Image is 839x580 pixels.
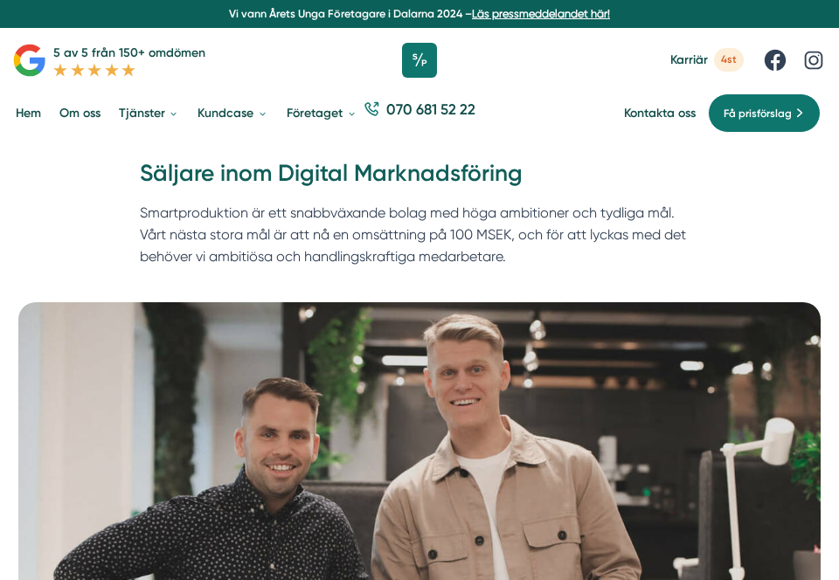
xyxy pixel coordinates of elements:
p: 5 av 5 från 150+ omdömen [53,44,205,63]
a: 070 681 52 22 [357,98,481,129]
span: 070 681 52 22 [386,98,475,121]
a: Kundcase [195,93,272,134]
h1: Säljare inom Digital Marknadsföring [140,158,700,202]
a: Tjänster [115,93,183,134]
a: Företaget [284,93,361,134]
a: Hem [12,93,44,134]
p: Vi vann Årets Unga Företagare i Dalarna 2024 – [6,6,833,22]
span: 4st [714,48,744,72]
a: Läs pressmeddelandet här! [472,7,610,20]
span: Karriär [670,52,708,68]
a: Om oss [56,93,103,134]
a: Få prisförslag [708,93,821,134]
a: Kontakta oss [624,105,696,121]
p: Smartproduktion är ett snabbväxande bolag med höga ambitioner och tydliga mål. Vårt nästa stora m... [140,202,700,275]
span: Få prisförslag [724,105,792,122]
a: Karriär 4st [670,48,744,72]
